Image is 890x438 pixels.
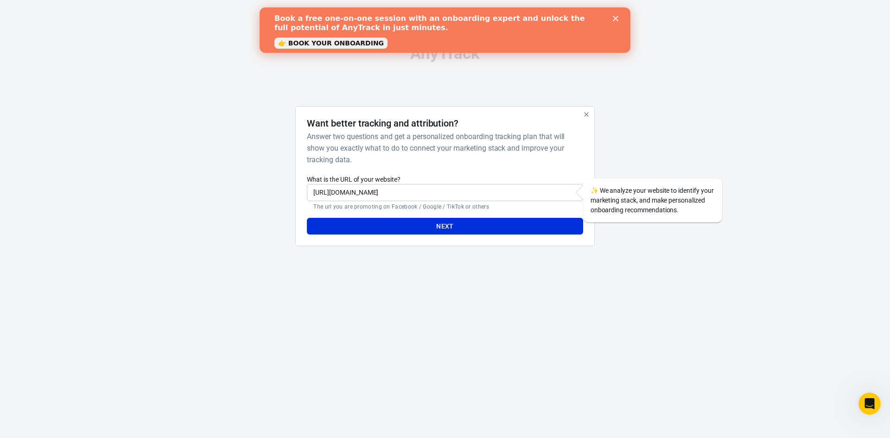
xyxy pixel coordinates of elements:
[307,118,458,129] h4: Want better tracking and attribution?
[583,178,722,222] div: We analyze your website to identify your marketing stack, and make personalized onboarding recomm...
[307,175,583,184] label: What is the URL of your website?
[353,8,362,14] div: Close
[307,218,583,235] button: Next
[591,187,598,194] span: sparkles
[213,45,677,62] div: AnyTrack
[858,393,881,415] iframe: Intercom live chat
[313,203,576,210] p: The url you are promoting on Facebook / Google / TikTok or others
[307,131,579,165] h6: Answer two questions and get a personalized onboarding tracking plan that will show you exactly w...
[307,184,583,201] input: https://yourwebsite.com/landing-page
[260,7,630,53] iframe: Intercom live chat banner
